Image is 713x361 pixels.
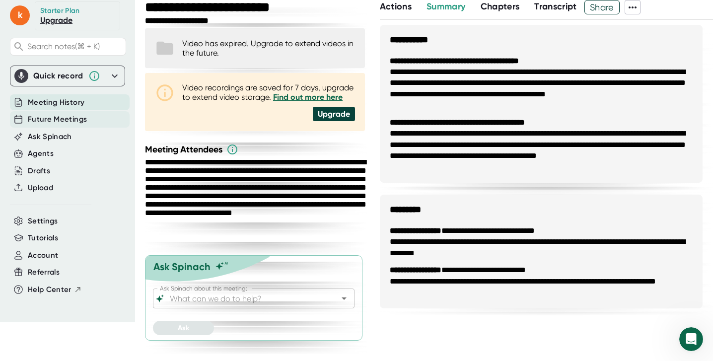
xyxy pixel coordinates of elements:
input: What can we do to help? [168,291,322,305]
div: Upgrade [313,107,355,121]
span: Search notes (⌘ + K) [27,42,100,51]
a: Upgrade [40,15,72,25]
button: Help Center [28,284,82,295]
span: Chapters [481,1,520,12]
button: Ask [153,321,214,335]
button: Referrals [28,267,60,278]
button: Agents [28,148,54,159]
span: Actions [380,1,412,12]
button: Open [337,291,351,305]
div: Video recordings are saved for 7 days, upgrade to extend video storage. [182,83,355,102]
button: Account [28,250,58,261]
button: Drafts [28,165,50,177]
div: Starter Plan [40,6,80,15]
button: Meeting History [28,97,84,108]
div: Quick record [14,66,121,86]
div: Meeting Attendees [145,144,367,155]
div: Video has expired. Upgrade to extend videos in the future. [182,39,355,58]
button: Future Meetings [28,114,87,125]
div: Ask Spinach [153,261,211,273]
div: Quick record [33,71,83,81]
button: Upload [28,182,53,194]
button: Tutorials [28,232,58,244]
button: Settings [28,216,58,227]
span: Help Center [28,284,71,295]
span: Summary [427,1,465,12]
span: Transcript [534,1,577,12]
a: Find out more here [273,92,343,102]
span: k [10,5,30,25]
iframe: Intercom live chat [679,327,703,351]
span: Ask [178,324,189,332]
button: Ask Spinach [28,131,72,143]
